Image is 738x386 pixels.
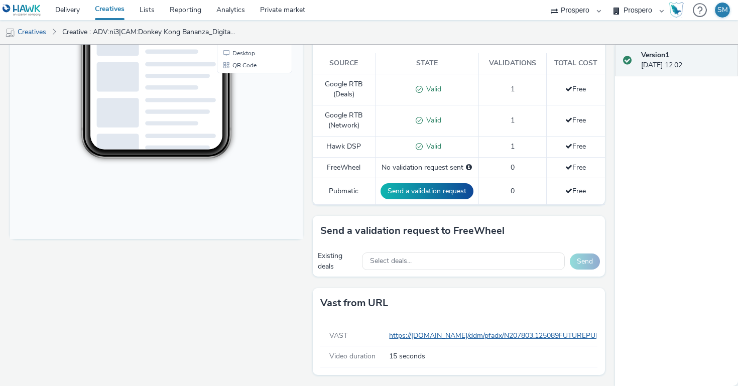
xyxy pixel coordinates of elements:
[511,142,515,151] span: 1
[375,53,478,74] th: State
[222,211,255,217] span: Smartphone
[717,3,728,18] div: SM
[511,186,515,196] span: 0
[641,50,669,60] strong: Version 1
[320,223,505,238] h3: Send a validation request to FreeWheel
[511,163,515,172] span: 0
[209,208,280,220] li: Smartphone
[320,296,388,311] h3: Vast from URL
[641,50,730,71] div: [DATE] 12:02
[91,39,102,44] span: 13:59
[389,351,594,361] span: 15 seconds
[570,253,600,270] button: Send
[423,115,441,125] span: Valid
[318,251,357,272] div: Existing deals
[329,351,376,361] span: Video duration
[313,136,376,157] td: Hawk DSP
[565,142,586,151] span: Free
[423,84,441,94] span: Valid
[565,186,586,196] span: Free
[669,2,688,18] a: Hawk Academy
[511,84,515,94] span: 1
[478,53,546,74] th: Validations
[222,235,247,241] span: QR Code
[329,331,347,340] span: VAST
[209,232,280,244] li: QR Code
[313,105,376,136] td: Google RTB (Network)
[466,163,472,173] div: Please select a deal below and click on Send to send a validation request to FreeWheel.
[423,142,441,151] span: Valid
[370,257,412,266] span: Select deals...
[3,4,41,17] img: undefined Logo
[313,53,376,74] th: Source
[313,178,376,204] td: Pubmatic
[209,220,280,232] li: Desktop
[511,115,515,125] span: 1
[222,223,245,229] span: Desktop
[565,163,586,172] span: Free
[669,2,684,18] img: Hawk Academy
[565,84,586,94] span: Free
[5,28,15,38] img: mobile
[565,115,586,125] span: Free
[381,163,473,173] div: No validation request sent
[313,74,376,105] td: Google RTB (Deals)
[57,20,242,44] a: Creative : ADV:ni3|CAM:Donkey Kong Bananza_Digital_Jun25|CHA:Video|PLA:Direct|INV:Future|TEC:N/A|...
[381,183,473,199] button: Send a validation request
[546,53,605,74] th: Total cost
[313,157,376,178] td: FreeWheel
